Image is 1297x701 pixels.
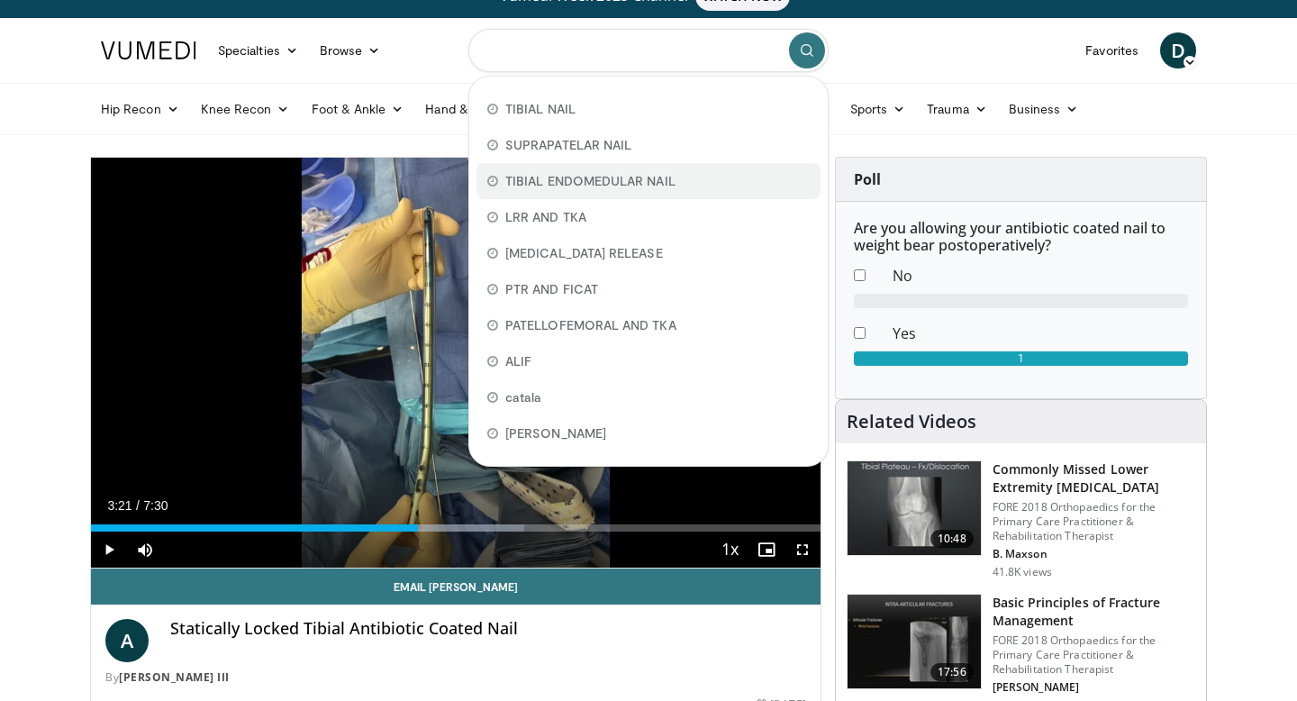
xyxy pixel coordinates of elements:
[712,532,748,568] button: Playback Rate
[847,411,976,432] h4: Related Videos
[993,680,1195,695] p: [PERSON_NAME]
[468,29,829,72] input: Search topics, interventions
[839,91,917,127] a: Sports
[879,323,1202,344] dd: Yes
[848,461,981,555] img: 4aa379b6-386c-4fb5-93ee-de5617843a87.150x105_q85_crop-smart_upscale.jpg
[854,220,1188,254] h6: Are you allowing your antibiotic coated nail to weight bear postoperatively?
[190,91,301,127] a: Knee Recon
[505,244,663,262] span: [MEDICAL_DATA] RELEASE
[993,565,1052,579] p: 41.8K views
[505,136,631,154] span: SUPRAPATELAR NAIL
[170,619,806,639] h4: Statically Locked Tibial Antibiotic Coated Nail
[505,208,586,226] span: LRR AND TKA
[119,669,230,685] a: [PERSON_NAME] Iii
[91,532,127,568] button: Play
[854,169,881,189] strong: Poll
[505,424,606,442] span: [PERSON_NAME]
[993,547,1195,561] p: B. Maxson
[90,91,190,127] a: Hip Recon
[207,32,309,68] a: Specialties
[91,524,821,532] div: Progress Bar
[107,498,132,513] span: 3:21
[847,460,1195,579] a: 10:48 Commonly Missed Lower Extremity [MEDICAL_DATA] FORE 2018 Orthopaedics for the Primary Care ...
[1160,32,1196,68] a: D
[993,460,1195,496] h3: Commonly Missed Lower Extremity [MEDICAL_DATA]
[505,352,531,370] span: ALIF
[930,663,974,681] span: 17:56
[505,316,676,334] span: PATELLOFEMORAL AND TKA
[91,569,821,605] a: Email [PERSON_NAME]
[105,619,149,662] a: A
[91,158,821,569] video-js: Video Player
[309,32,392,68] a: Browse
[748,532,785,568] button: Enable picture-in-picture mode
[993,633,1195,677] p: FORE 2018 Orthopaedics for the Primary Care Practitioner & Rehabilitation Therapist
[105,669,806,686] div: By
[101,41,196,59] img: VuMedi Logo
[993,500,1195,543] p: FORE 2018 Orthopaedics for the Primary Care Practitioner & Rehabilitation Therapist
[930,530,974,548] span: 10:48
[143,498,168,513] span: 7:30
[848,595,981,688] img: bc1996f8-a33c-46db-95f7-836c2427973f.150x105_q85_crop-smart_upscale.jpg
[854,351,1188,366] div: 1
[1075,32,1149,68] a: Favorites
[505,388,541,406] span: catala
[505,172,676,190] span: TIBIAL ENDOMEDULAR NAIL
[998,91,1090,127] a: Business
[127,532,163,568] button: Mute
[993,594,1195,630] h3: Basic Principles of Fracture Management
[505,280,598,298] span: PTR AND FICAT
[414,91,531,127] a: Hand & Wrist
[785,532,821,568] button: Fullscreen
[136,498,140,513] span: /
[505,100,576,118] span: TIBIAL NAIL
[301,91,415,127] a: Foot & Ankle
[916,91,998,127] a: Trauma
[879,265,1202,287] dd: No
